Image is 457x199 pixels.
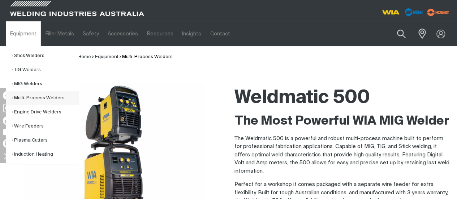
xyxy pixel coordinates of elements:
[234,113,452,129] h2: The Most Powerful WIA MIG Welder
[6,46,79,164] ul: Equipment Submenu
[95,55,118,59] a: Equipment
[425,7,451,18] img: miller
[41,21,78,46] a: Filler Metals
[3,116,12,125] img: TikTok
[380,25,414,42] input: Product name or item number...
[12,49,79,63] a: Stick Welders
[206,21,234,46] a: Contact
[78,21,103,46] a: Safety
[3,139,12,148] img: LinkedIn
[143,21,178,46] a: Resources
[3,129,12,135] img: YouTube
[1,150,13,162] img: hide socials
[12,147,79,161] a: Induction Heating
[234,86,452,110] h1: Weldmatic 500
[12,105,79,119] a: Engine Drive Welders
[389,25,414,42] button: Search products
[12,119,79,133] a: Wire Feeders
[12,77,79,91] a: MIG Welders
[78,53,173,61] nav: Breadcrumb
[103,21,142,46] a: Accessories
[6,21,340,46] nav: Main
[3,91,12,100] img: Facebook
[234,135,452,176] p: The Weldmatic 500 is a powerful and robust multi-process machine built to perform for professiona...
[12,63,79,77] a: TIG Welders
[122,55,173,59] a: Multi-Process Welders
[78,55,91,59] a: Home
[3,104,12,112] img: Instagram
[12,133,79,147] a: Plasma Cutters
[6,21,41,46] a: Equipment
[12,91,79,105] a: Multi-Process Welders
[178,21,206,46] a: Insights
